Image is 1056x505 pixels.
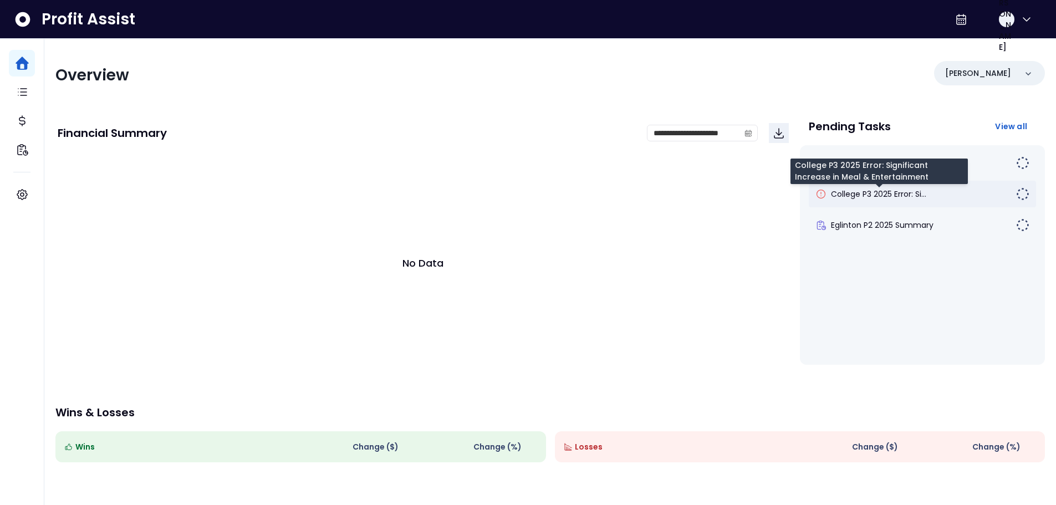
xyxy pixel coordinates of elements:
p: Pending Tasks [809,121,891,132]
span: Overview [55,64,129,86]
span: Profit Assist [42,9,135,29]
img: Not yet Started [1016,156,1029,170]
p: [PERSON_NAME] [945,68,1011,79]
p: Financial Summary [58,127,167,139]
span: [PERSON_NAME] P4 2025 Summary [831,157,965,169]
button: View all [986,116,1036,136]
span: Change (%) [972,441,1021,453]
span: Eglinton P2 2025 Summary [831,220,933,231]
span: Change ( $ ) [852,441,898,453]
span: Change ( $ ) [353,441,399,453]
span: View all [995,121,1027,132]
button: Download [769,123,789,143]
span: College P3 2025 Error: Si... [831,188,926,200]
p: Wins & Losses [55,407,1045,418]
svg: calendar [744,129,752,137]
img: Not yet Started [1016,187,1029,201]
span: Change (%) [473,441,522,453]
p: No Data [402,256,443,271]
span: Wins [75,441,95,453]
span: Losses [575,441,603,453]
img: Not yet Started [1016,218,1029,232]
